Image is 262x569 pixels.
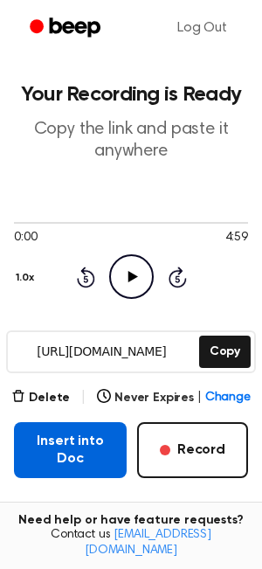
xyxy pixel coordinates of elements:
h1: Your Recording is Ready [14,84,248,105]
button: 1.0x [14,263,40,293]
a: Log Out [160,7,245,49]
span: | [197,389,202,407]
a: [EMAIL_ADDRESS][DOMAIN_NAME] [85,529,211,557]
span: 0:00 [14,229,37,247]
span: 4:59 [225,229,248,247]
span: Change [205,389,251,407]
button: Insert into Doc [14,422,127,478]
span: | [80,387,86,408]
button: Record [137,422,248,478]
button: Copy [199,336,251,368]
span: Contact us [10,528,252,559]
a: Beep [17,11,116,45]
button: Delete [11,389,70,407]
p: Copy the link and paste it anywhere [14,119,248,163]
button: Never Expires|Change [97,389,251,407]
